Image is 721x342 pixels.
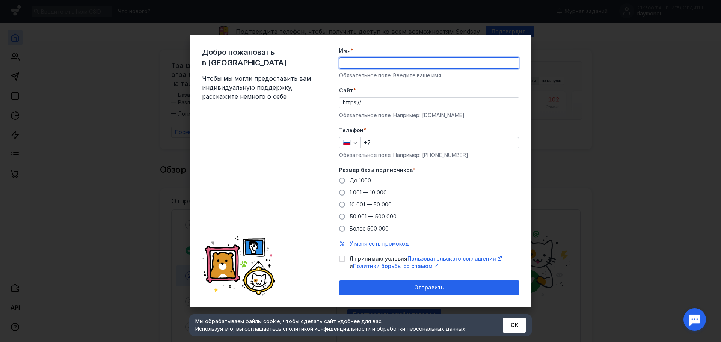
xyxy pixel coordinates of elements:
[350,177,371,184] span: До 1000
[407,255,502,262] a: Пользовательского соглашения
[350,213,397,220] span: 50 001 — 500 000
[350,225,389,232] span: Более 500 000
[202,47,315,68] span: Добро пожаловать в [GEOGRAPHIC_DATA]
[350,255,519,270] span: Я принимаю условия и
[353,263,438,269] a: Политики борьбы со спамом
[195,318,484,333] div: Мы обрабатываем файлы cookie, чтобы сделать сайт удобнее для вас. Используя его, вы соглашаетесь c
[339,127,364,134] span: Телефон
[339,166,413,174] span: Размер базы подписчиков
[339,47,351,54] span: Имя
[339,111,519,119] div: Обязательное поле. Например: [DOMAIN_NAME]
[339,151,519,159] div: Обязательное поле. Например: [PHONE_NUMBER]
[353,263,433,269] span: Политики борьбы со спамом
[407,255,496,262] span: Пользовательского соглашения
[339,72,519,79] div: Обязательное поле. Введите ваше имя
[339,87,353,94] span: Cайт
[414,285,444,291] span: Отправить
[286,325,465,332] a: политикой конфиденциальности и обработки персональных данных
[350,240,409,247] span: У меня есть промокод
[350,240,409,247] button: У меня есть промокод
[350,201,392,208] span: 10 001 — 50 000
[202,74,315,101] span: Чтобы мы могли предоставить вам индивидуальную поддержку, расскажите немного о себе
[350,189,387,196] span: 1 001 — 10 000
[503,318,526,333] button: ОК
[339,280,519,295] button: Отправить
